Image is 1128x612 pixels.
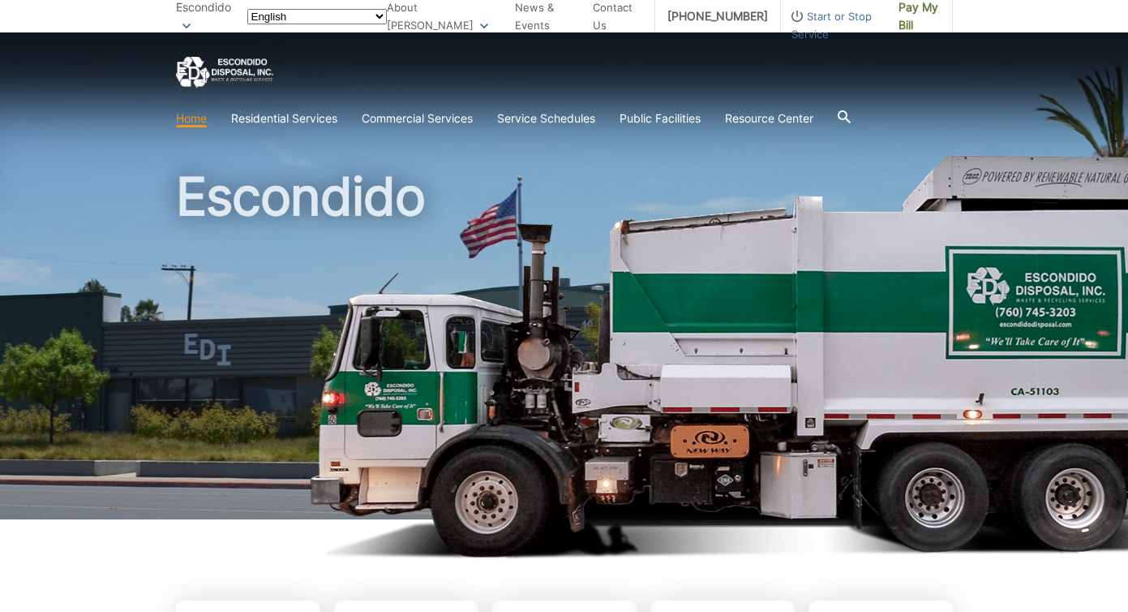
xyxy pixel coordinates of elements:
[176,110,207,127] a: Home
[247,9,387,24] select: Select a language
[176,170,953,527] h1: Escondido
[620,110,701,127] a: Public Facilities
[725,110,813,127] a: Resource Center
[176,57,273,88] a: EDCD logo. Return to the homepage.
[231,110,337,127] a: Residential Services
[362,110,473,127] a: Commercial Services
[497,110,595,127] a: Service Schedules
